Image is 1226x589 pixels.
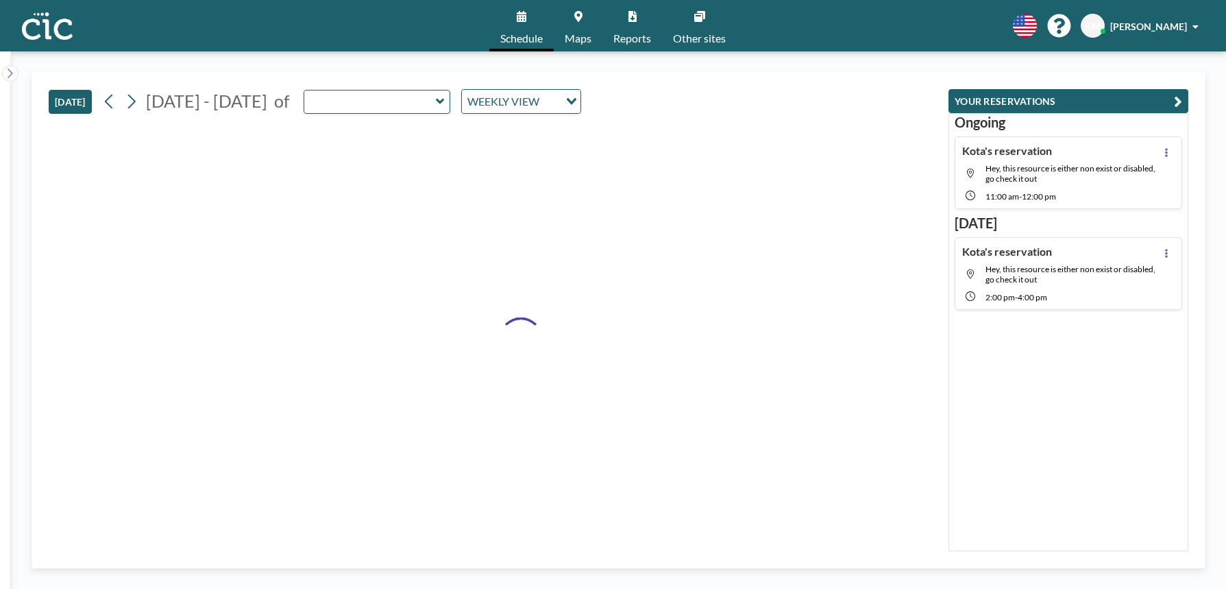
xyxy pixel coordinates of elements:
[985,191,1019,202] span: 11:00 AM
[673,33,726,44] span: Other sites
[1110,21,1187,32] span: [PERSON_NAME]
[962,144,1052,158] h4: Kota's reservation
[49,90,92,114] button: [DATE]
[948,89,1188,113] button: YOUR RESERVATIONS
[465,93,542,110] span: WEEKLY VIEW
[500,33,543,44] span: Schedule
[1022,191,1056,202] span: 12:00 PM
[985,264,1155,285] span: Hey, this resource is either non exist or disabled, go check it out
[274,91,289,112] span: of
[1018,292,1047,302] span: 4:00 PM
[613,33,651,44] span: Reports
[962,245,1052,259] h4: Kota's reservation
[462,90,580,113] div: Search for option
[146,91,267,111] span: [DATE] - [DATE]
[1015,292,1018,302] span: -
[955,215,1182,232] h3: [DATE]
[543,93,558,110] input: Search for option
[955,114,1182,131] h3: Ongoing
[985,163,1155,184] span: Hey, this resource is either non exist or disabled, go check it out
[1085,20,1101,32] span: KM
[1019,191,1022,202] span: -
[565,33,591,44] span: Maps
[22,12,73,40] img: organization-logo
[985,292,1015,302] span: 2:00 PM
